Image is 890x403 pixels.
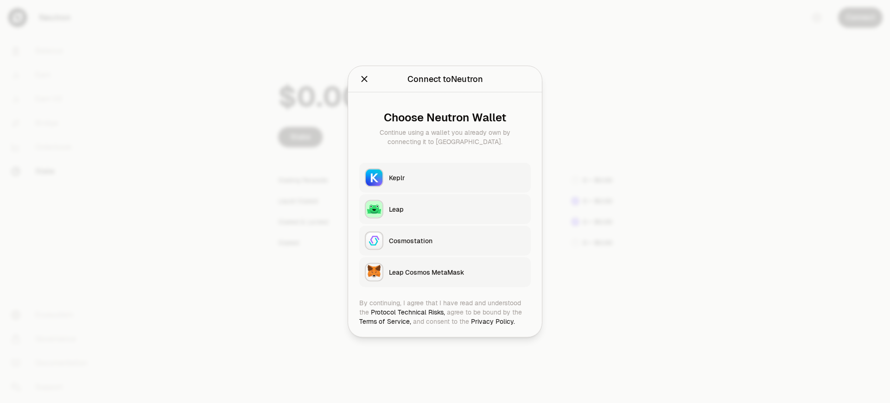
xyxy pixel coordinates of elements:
div: By continuing, I agree that I have read and understood the agree to be bound by the and consent t... [359,298,531,326]
img: Cosmostation [366,233,382,249]
div: Cosmostation [389,236,525,246]
div: Continue using a wallet you already own by connecting it to [GEOGRAPHIC_DATA]. [367,128,523,146]
img: Leap Cosmos MetaMask [366,264,382,281]
div: Connect to Neutron [407,73,483,86]
button: KeplrKeplr [359,163,531,193]
div: Leap [389,205,525,214]
a: Terms of Service, [359,317,411,326]
img: Keplr [366,170,382,186]
div: Leap Cosmos MetaMask [389,268,525,277]
button: CosmostationCosmostation [359,226,531,256]
div: Keplr [389,173,525,183]
button: LeapLeap [359,195,531,224]
button: Close [359,73,369,86]
button: Leap Cosmos MetaMaskLeap Cosmos MetaMask [359,258,531,287]
a: Protocol Technical Risks, [371,308,445,316]
a: Privacy Policy. [471,317,515,326]
img: Leap [366,201,382,218]
div: Choose Neutron Wallet [367,111,523,124]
